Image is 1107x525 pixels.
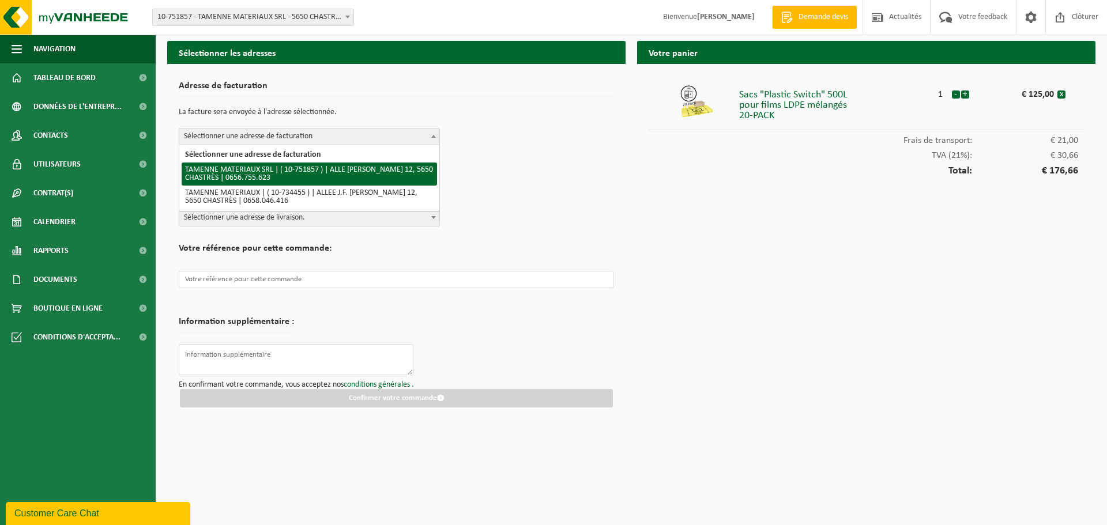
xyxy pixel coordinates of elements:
[179,103,614,122] p: La facture sera envoyée à l'adresse sélectionnée.
[33,150,81,179] span: Utilisateurs
[649,160,1084,176] div: Total:
[33,179,73,207] span: Contrat(s)
[796,12,851,23] span: Demande devis
[152,9,354,26] span: 10-751857 - TAMENNE MATERIAUX SRL - 5650 CHASTRÈS, ALLE JF KENNEDY 12
[167,41,626,63] h2: Sélectionner les adresses
[179,317,294,333] h2: Information supplémentaire :
[772,6,857,29] a: Demande devis
[680,84,714,119] img: 01-999964
[179,244,614,259] h2: Votre référence pour cette commande:
[182,163,437,186] li: TAMENNE MATERIAUX SRL | ( 10-751857 ) | ALLE [PERSON_NAME] 12, 5650 CHASTRÈS | 0656.755.623
[179,271,614,288] input: Votre référence pour cette commande
[179,209,440,226] span: Sélectionner une adresse de livraison.
[1057,90,1065,99] button: x
[179,81,614,97] h2: Adresse de facturation
[33,35,76,63] span: Navigation
[179,128,440,145] span: Sélectionner une adresse de facturation
[6,500,193,525] iframe: chat widget
[33,207,76,236] span: Calendrier
[33,236,69,265] span: Rapports
[33,265,77,294] span: Documents
[33,323,121,352] span: Conditions d'accepta...
[33,121,68,150] span: Contacts
[182,186,437,209] li: TAMENNE MATERIAUX | ( 10-734455 ) | ALLEE J.F. [PERSON_NAME] 12, 5650 CHASTRÈS | 0658.046.416
[961,90,969,99] button: +
[33,294,103,323] span: Boutique en ligne
[179,381,614,389] p: En confirmant votre commande, vous acceptez nos
[972,166,1078,176] span: € 176,66
[972,136,1078,145] span: € 21,00
[182,148,437,163] li: Sélectionner une adresse de facturation
[344,380,414,389] a: conditions générales .
[972,151,1078,160] span: € 30,66
[739,84,930,121] div: Sacs "Plastic Switch" 500L pour films LDPE mélangés 20-PACK
[697,13,755,21] strong: [PERSON_NAME]
[153,9,353,25] span: 10-751857 - TAMENNE MATERIAUX SRL - 5650 CHASTRÈS, ALLE JF KENNEDY 12
[179,210,439,226] span: Sélectionner une adresse de livraison.
[993,84,1057,99] div: € 125,00
[33,63,96,92] span: Tableau de bord
[952,90,960,99] button: -
[180,389,613,407] button: Confirmer votre commande
[179,129,439,145] span: Sélectionner une adresse de facturation
[649,130,1084,145] div: Frais de transport:
[637,41,1095,63] h2: Votre panier
[649,145,1084,160] div: TVA (21%):
[33,92,122,121] span: Données de l'entrepr...
[930,84,951,99] div: 1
